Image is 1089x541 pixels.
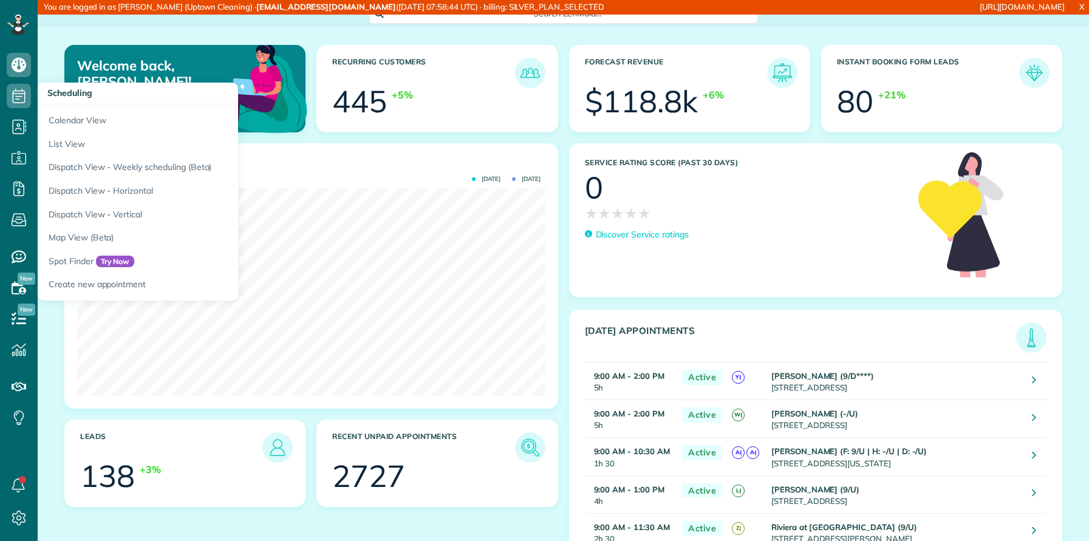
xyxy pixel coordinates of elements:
[518,61,542,85] img: icon_recurring_customers-cf858462ba22bcd05b5a5880d41d6543d210077de5bb9ebc9590e49fd87d84ed.png
[594,409,664,418] strong: 9:00 AM - 2:00 PM
[77,58,228,90] p: Welcome back, [PERSON_NAME]!
[585,400,677,438] td: 5h
[594,446,670,456] strong: 9:00 AM - 10:30 AM
[732,371,745,384] span: Y(
[38,250,341,273] a: Spot FinderTry Now
[598,203,611,224] span: ★
[38,132,341,156] a: List View
[332,461,405,491] div: 2727
[682,445,722,460] span: Active
[732,522,745,535] span: Z(
[38,273,341,301] a: Create new appointment
[192,31,310,149] img: dashboard_welcome-42a62b7d889689a78055ac9021e634bf52bae3f8056760290aed330b23ab8690.png
[638,203,651,224] span: ★
[837,58,1019,88] h3: Instant Booking Form Leads
[585,362,677,400] td: 5h
[768,400,1023,438] td: [STREET_ADDRESS]
[80,432,262,463] h3: Leads
[332,432,514,463] h3: Recent unpaid appointments
[771,522,917,532] strong: Riviera at [GEOGRAPHIC_DATA] (9/U)
[878,88,906,102] div: +21%
[585,228,689,241] a: Discover Service ratings
[703,88,724,102] div: +6%
[265,435,290,460] img: icon_leads-1bed01f49abd5b7fead27621c3d59655bb73ed531f8eeb49469d10e621d6b896.png
[732,446,745,459] span: A(
[682,483,722,498] span: Active
[594,485,664,494] strong: 9:00 AM - 1:00 PM
[771,485,859,494] strong: [PERSON_NAME] (9/U)
[611,203,624,224] span: ★
[682,407,722,423] span: Active
[585,86,698,117] div: $118.8k
[332,58,514,88] h3: Recurring Customers
[585,438,677,475] td: 1h 30
[732,485,745,497] span: L(
[96,256,135,268] span: Try Now
[1019,325,1043,350] img: icon_todays_appointments-901f7ab196bb0bea1936b74009e4eb5ffbc2d2711fa7634e0d609ed5ef32b18b.png
[682,521,722,536] span: Active
[80,159,545,170] h3: Actual Revenue this month
[256,2,396,12] strong: [EMAIL_ADDRESS][DOMAIN_NAME]
[768,362,1023,400] td: [STREET_ADDRESS]
[332,86,387,117] div: 445
[768,475,1023,513] td: [STREET_ADDRESS]
[594,371,664,381] strong: 9:00 AM - 2:00 PM
[980,2,1065,12] a: [URL][DOMAIN_NAME]
[585,475,677,513] td: 4h
[837,86,873,117] div: 80
[596,228,689,241] p: Discover Service ratings
[746,446,759,459] span: A(
[18,304,35,316] span: New
[585,203,598,224] span: ★
[392,88,413,102] div: +5%
[585,158,906,167] h3: Service Rating score (past 30 days)
[732,409,745,421] span: W(
[80,461,135,491] div: 138
[624,203,638,224] span: ★
[38,226,341,250] a: Map View (Beta)
[47,87,92,98] span: Scheduling
[770,61,794,85] img: icon_forecast_revenue-8c13a41c7ed35a8dcfafea3cbb826a0462acb37728057bba2d056411b612bbbe.png
[38,179,341,203] a: Dispatch View - Horizontal
[472,176,500,182] span: [DATE]
[512,176,541,182] span: [DATE]
[38,155,341,179] a: Dispatch View - Weekly scheduling (Beta)
[682,370,722,385] span: Active
[1022,61,1046,85] img: icon_form_leads-04211a6a04a5b2264e4ee56bc0799ec3eb69b7e499cbb523a139df1d13a81ae0.png
[518,435,542,460] img: icon_unpaid_appointments-47b8ce3997adf2238b356f14209ab4cced10bd1f174958f3ca8f1d0dd7fffeee.png
[585,172,603,203] div: 0
[594,522,670,532] strong: 9:00 AM - 11:30 AM
[768,438,1023,475] td: [STREET_ADDRESS][US_STATE]
[771,446,927,456] strong: [PERSON_NAME] (F: 9/U | H: -/U | D: -/U)
[585,325,1017,353] h3: [DATE] Appointments
[140,463,161,477] div: +3%
[771,409,858,418] strong: [PERSON_NAME] (-/U)
[771,371,874,381] strong: [PERSON_NAME] (9/D****)
[38,104,341,132] a: Calendar View
[585,58,767,88] h3: Forecast Revenue
[38,203,341,226] a: Dispatch View - Vertical
[18,273,35,285] span: New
